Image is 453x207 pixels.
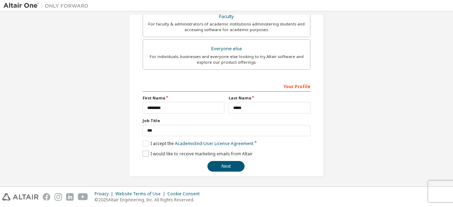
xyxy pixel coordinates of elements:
div: Faculty [147,12,306,22]
img: altair_logo.svg [2,193,39,201]
img: youtube.svg [78,193,88,201]
div: Privacy [94,191,115,197]
div: Website Terms of Use [115,191,167,197]
button: Next [207,161,245,172]
img: facebook.svg [43,193,50,201]
label: I would like to receive marketing emails from Altair [143,151,253,157]
p: © 2025 Altair Engineering, Inc. All Rights Reserved. [94,197,204,203]
div: For individuals, businesses and everyone else looking to try Altair software and explore our prod... [147,54,306,65]
img: linkedin.svg [66,193,74,201]
img: Altair One [4,2,92,9]
img: instagram.svg [55,193,62,201]
label: I accept the [143,140,253,146]
div: Everyone else [147,44,306,54]
label: Last Name [229,95,310,101]
div: Cookie Consent [167,191,204,197]
label: Job Title [143,118,310,123]
div: For faculty & administrators of academic institutions administering students and accessing softwa... [147,21,306,33]
a: Academic End-User License Agreement [175,140,253,146]
div: Your Profile [143,80,310,92]
label: First Name [143,95,224,101]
